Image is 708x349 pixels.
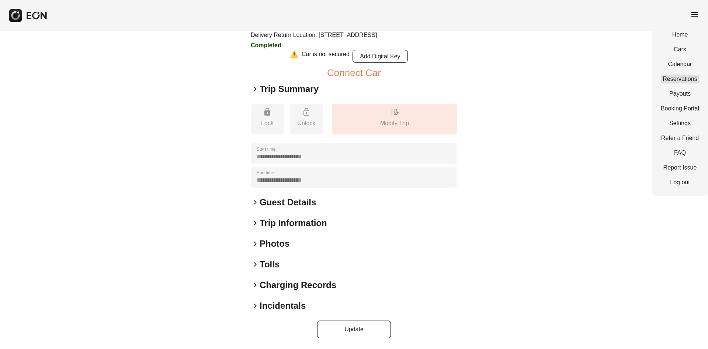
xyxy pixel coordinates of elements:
[661,163,699,172] a: Report Issue
[661,75,699,83] a: Reservations
[251,85,260,93] span: keyboard_arrow_right
[317,321,391,338] button: Update
[260,238,289,250] h2: Photos
[260,279,336,291] h2: Charging Records
[260,83,319,95] h2: Trip Summary
[289,50,299,63] div: ⚠️
[251,31,377,40] p: Delivery Return Location: [STREET_ADDRESS]
[661,178,699,187] a: Log out
[661,148,699,157] a: FAQ
[661,30,699,39] a: Home
[260,300,306,312] h2: Incidentals
[661,89,699,98] a: Payouts
[251,41,377,50] h3: Completed
[251,219,260,227] span: keyboard_arrow_right
[260,217,327,229] h2: Trip Information
[661,60,699,69] a: Calendar
[251,239,260,248] span: keyboard_arrow_right
[353,50,408,63] button: Add Digital Key
[661,45,699,54] a: Cars
[251,281,260,290] span: keyboard_arrow_right
[260,259,280,270] h2: Tolls
[661,104,699,113] a: Booking Portal
[302,50,350,63] div: Car is not secured
[251,260,260,269] span: keyboard_arrow_right
[661,119,699,128] a: Settings
[661,134,699,143] a: Refer a Friend
[260,196,316,208] h2: Guest Details
[690,10,699,19] span: menu
[251,301,260,310] span: keyboard_arrow_right
[251,198,260,207] span: keyboard_arrow_right
[327,68,381,77] button: Connect Car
